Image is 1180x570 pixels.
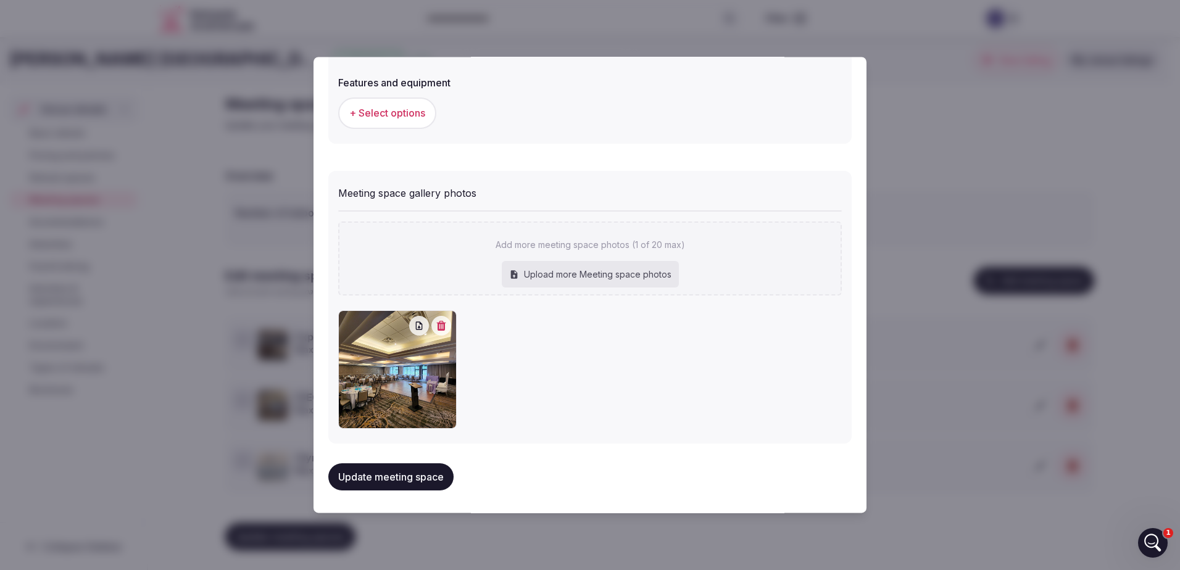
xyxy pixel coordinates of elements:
div: Upload more Meeting space photos [502,261,679,288]
iframe: Intercom live chat [1138,528,1168,558]
div: Meeting space gallery photos [338,181,842,200]
span: + Select options [349,107,425,120]
button: Update meeting space [328,463,454,490]
img: MKM Ballroom Setup.jpg [339,311,456,428]
p: Add more meeting space photos (1 of 20 max) [496,239,685,252]
button: + Select options [338,98,436,129]
span: 1 [1163,528,1173,538]
label: Features and equipment [338,78,842,88]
